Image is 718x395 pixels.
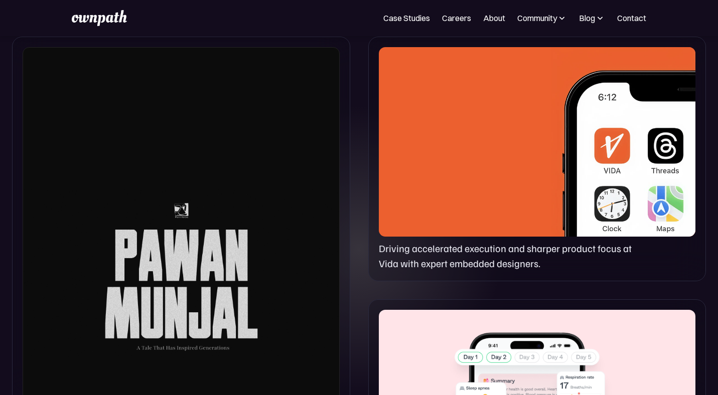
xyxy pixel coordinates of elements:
[617,12,646,24] a: Contact
[579,12,595,24] div: Blog
[442,12,471,24] a: Careers
[383,12,430,24] a: Case Studies
[379,241,632,271] p: Driving accelerated execution and sharper product focus at Vida with expert embedded designers.
[483,12,505,24] a: About
[579,12,605,24] div: Blog
[517,12,557,24] div: Community
[517,12,567,24] div: Community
